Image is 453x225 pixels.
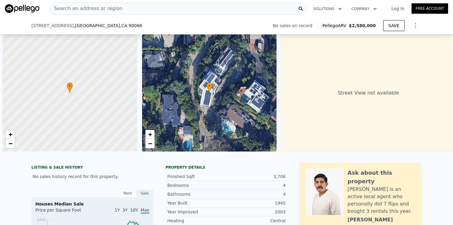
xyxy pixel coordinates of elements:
div: Bedrooms [167,182,226,188]
span: + [148,130,152,138]
a: Zoom in [6,130,15,139]
tspan: $980 [37,218,46,222]
span: • [67,83,73,89]
div: [PERSON_NAME] is an active local agent who personally did 7 flips and bought 3 rentals this year. [348,186,416,215]
div: 4 [226,191,286,197]
a: Log In [384,5,412,12]
span: Max [141,208,149,214]
div: 4 [226,182,286,188]
span: • [206,83,212,89]
div: Heating [167,218,226,224]
div: Ask about this property [348,169,416,186]
span: 1Y [115,208,120,212]
div: 2003 [226,209,286,215]
a: Zoom in [145,130,155,139]
span: + [9,130,12,138]
span: − [148,140,152,147]
div: Year Built [167,200,226,206]
div: Houses Median Sale [35,201,149,207]
div: 3,706 [226,173,286,180]
a: Zoom out [145,139,155,148]
span: Search an address or region [49,5,123,12]
span: − [9,140,12,147]
button: Solutions [309,3,347,14]
span: 3Y [122,208,127,212]
div: • [206,82,212,93]
div: Sale [136,189,153,197]
div: Rent [119,189,136,197]
button: Company [347,3,382,14]
span: , [GEOGRAPHIC_DATA] [74,23,142,29]
div: Property details [166,165,287,170]
span: Pellego ARV [323,23,349,29]
a: Zoom out [6,139,15,148]
div: 1945 [226,200,286,206]
div: LISTING & SALE HISTORY [31,165,153,171]
div: No sales on record [273,23,317,29]
div: Price per Square Foot [35,207,92,217]
span: [STREET_ADDRESS] [31,23,74,29]
button: SAVE [383,20,405,31]
div: No sales history record for this property. [31,171,153,182]
span: 10Y [130,208,138,212]
div: Bathrooms [167,191,226,197]
span: $2,580,000 [349,23,376,28]
div: Central [226,218,286,224]
span: , CA 90068 [120,23,142,28]
div: Year Improved [167,209,226,215]
div: Finished Sqft [167,173,226,180]
img: Pellego [5,4,39,13]
button: Show Options [409,20,422,32]
a: Free Account [412,3,448,14]
div: • [67,82,73,93]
